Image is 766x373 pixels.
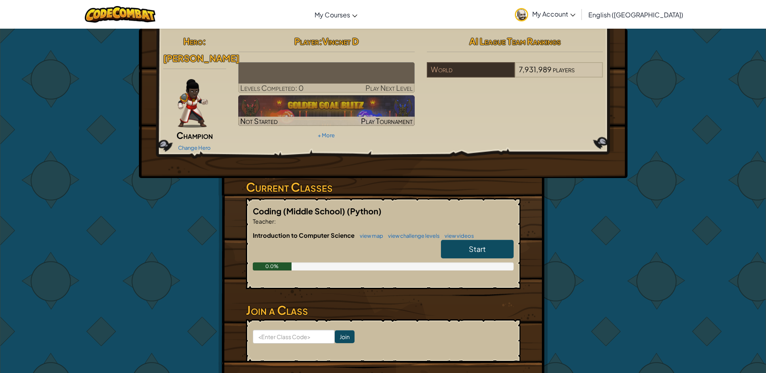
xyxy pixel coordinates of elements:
[246,178,520,196] h3: Current Classes
[246,301,520,319] h3: Join a Class
[441,233,474,239] a: view videos
[322,36,359,47] span: Vincnet D
[176,130,213,141] span: Champion
[178,79,208,128] img: champion-pose.png
[588,10,683,19] span: English ([GEOGRAPHIC_DATA])
[515,8,528,21] img: avatar
[253,262,292,270] div: 0.0%
[356,233,383,239] a: view map
[163,52,239,64] span: [PERSON_NAME]
[318,132,335,138] a: + More
[361,116,413,126] span: Play Tournament
[347,206,382,216] span: (Python)
[183,36,203,47] span: Hero
[469,36,561,47] span: AI League Team Rankings
[253,206,347,216] span: Coding (Middle School)
[240,116,278,126] span: Not Started
[319,36,322,47] span: :
[584,4,687,25] a: English ([GEOGRAPHIC_DATA])
[553,65,575,74] span: players
[519,65,552,74] span: 7,931,989
[274,218,276,225] span: :
[294,36,319,47] span: Player
[238,95,415,126] img: Golden Goal
[240,83,304,92] span: Levels Completed: 0
[238,62,415,93] a: Play Next Level
[178,145,211,151] a: Change Hero
[311,4,361,25] a: My Courses
[365,83,413,92] span: Play Next Level
[511,2,579,27] a: My Account
[253,231,356,239] span: Introduction to Computer Science
[335,330,355,343] input: Join
[532,10,575,18] span: My Account
[315,10,350,19] span: My Courses
[85,6,155,23] img: CodeCombat logo
[427,62,515,78] div: World
[253,218,274,225] span: Teacher
[469,244,486,254] span: Start
[203,36,206,47] span: :
[253,330,335,344] input: <Enter Class Code>
[238,95,415,126] a: Not StartedPlay Tournament
[384,233,440,239] a: view challenge levels
[427,70,603,79] a: World7,931,989players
